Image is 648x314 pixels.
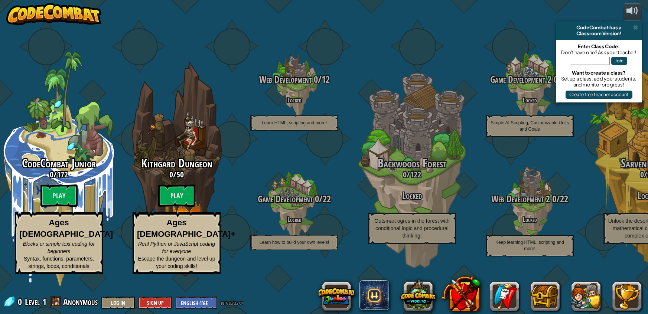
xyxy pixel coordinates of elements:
span: Web Development [259,73,312,86]
span: CodeCombat Junior [22,155,96,171]
h4: Locked [235,216,353,223]
span: Keep learning HTML, scripting and more! [495,240,564,251]
h3: / [235,194,353,204]
span: 22 [560,193,568,205]
span: 0 [403,169,407,180]
button: Log In [101,297,135,309]
button: Sign Up [139,297,172,309]
span: 50 [176,169,184,180]
span: 0 [550,193,556,205]
span: 0 [551,73,558,86]
span: Game Development [258,193,313,205]
span: Learn HTML, scripting and more! [262,120,327,125]
span: 172 [57,169,68,180]
span: Real Python or JavaScript coding for everyone [138,241,215,254]
strong: Ages [DEMOGRAPHIC_DATA]+ [137,218,235,239]
btn: Play [158,184,195,207]
span: Outsmart ogres in the forest with conditional logic and procedural thinking! [374,218,449,239]
span: 0 [50,169,53,180]
span: 22 [323,193,331,205]
h3: / [471,194,589,204]
div: Don't have one? Ask your teacher! [560,49,638,55]
span: Level [25,296,40,308]
span: Game Development 2 [490,73,551,86]
span: 0 [18,296,24,308]
div: Want to create a class? [560,70,638,76]
h4: Locked [471,97,589,104]
div: Enter Class Code: [560,43,638,49]
button: Create free teacher account [566,91,632,99]
div: CodeCombat has a [559,24,639,30]
h3: Locked [353,191,471,201]
span: 0 [312,73,318,86]
btn: Play [40,184,78,207]
h3: / [118,170,235,179]
span: beta levels on [221,299,244,306]
span: Web Development 2 [491,193,550,205]
span: 0 [313,193,319,205]
span: 1 [42,296,46,308]
span: 0 [640,169,644,180]
span: Simple AI Scripting, Customizable Units and Goals [491,120,569,132]
div: Set up a class, add your students, and monitor progress! [560,76,638,88]
button: Adjust volume [623,3,642,20]
span: Learn how to build your own levels! [260,240,329,245]
h3: / [353,170,471,179]
span: Backwoods Forest [378,155,447,171]
span: 12 [322,73,330,86]
span: 122 [410,169,421,180]
span: Escape the dungeon and level up your coding skills! [138,256,215,269]
span: Syntax, functions, parameters, strings, loops, conditionals [24,256,94,269]
button: Join [611,57,627,65]
img: CodeCombat - Learn how to code by playing a game [6,3,101,25]
span: 0 [169,169,173,180]
h3: / [471,75,589,85]
h3: / [235,75,353,85]
h4: Locked [235,97,353,104]
span: Blocks or simple text coding for beginners [23,241,95,254]
div: Complete previous world to unlock [118,51,235,287]
h4: Locked [471,216,589,223]
span: Kithgard Dungeon [141,155,212,171]
span: Anonymous [63,296,98,308]
div: Classroom Version! [559,30,639,36]
strong: Ages [DEMOGRAPHIC_DATA] [19,218,113,239]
